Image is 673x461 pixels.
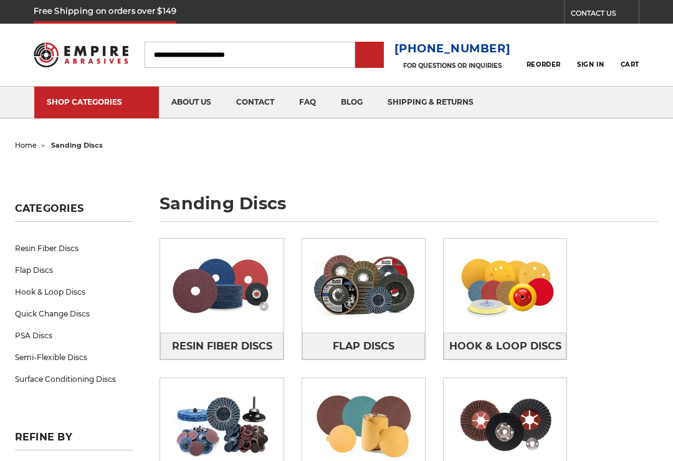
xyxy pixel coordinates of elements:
h5: Refine by [15,431,133,450]
a: Cart [621,41,639,69]
img: Hook & Loop Discs [444,242,566,329]
a: Reorder [527,41,561,68]
a: Semi-Flexible Discs [15,346,133,368]
a: blog [328,87,375,118]
a: about us [159,87,224,118]
a: Hook & Loop Discs [444,333,566,359]
span: Resin Fiber Discs [172,336,272,357]
input: Submit [357,43,382,68]
span: Cart [621,60,639,69]
img: Empire Abrasives [34,36,128,73]
a: [PHONE_NUMBER] [394,40,511,58]
img: Flap Discs [302,242,425,329]
a: Flap Discs [15,259,133,281]
a: Quick Change Discs [15,303,133,325]
a: contact [224,87,287,118]
span: Sign In [577,60,604,69]
a: Flap Discs [302,333,425,359]
a: shipping & returns [375,87,486,118]
img: Resin Fiber Discs [160,242,283,329]
a: Resin Fiber Discs [160,333,283,359]
a: PSA Discs [15,325,133,346]
h5: Categories [15,202,133,222]
a: home [15,141,37,150]
h1: sanding discs [160,195,658,222]
span: Hook & Loop Discs [449,336,561,357]
div: SHOP CATEGORIES [47,97,146,107]
a: faq [287,87,328,118]
span: sanding discs [51,141,103,150]
a: Surface Conditioning Discs [15,368,133,390]
a: Resin Fiber Discs [15,237,133,259]
span: Flap Discs [333,336,394,357]
a: CONTACT US [571,6,639,24]
p: FOR QUESTIONS OR INQUIRIES [394,62,511,70]
a: Hook & Loop Discs [15,281,133,303]
span: Reorder [527,60,561,69]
